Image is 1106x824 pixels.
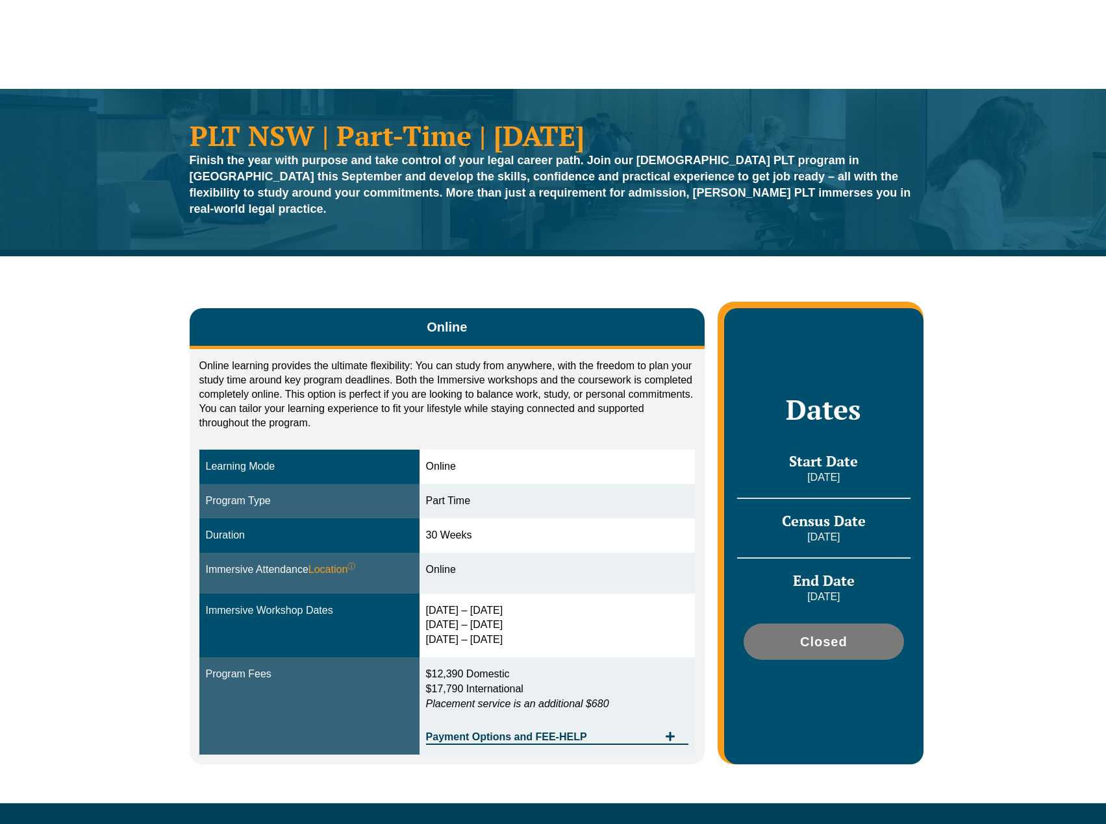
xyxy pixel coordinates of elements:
[426,563,689,577] div: Online
[737,590,910,604] p: [DATE]
[737,530,910,544] p: [DATE]
[347,562,355,571] sup: ⓘ
[426,683,523,694] span: $17,790 International
[308,563,356,577] span: Location
[427,318,467,336] span: Online
[426,494,689,509] div: Part Time
[793,571,855,590] span: End Date
[426,459,689,474] div: Online
[789,452,858,470] span: Start Date
[426,603,689,648] div: [DATE] – [DATE] [DATE] – [DATE] [DATE] – [DATE]
[199,359,696,430] p: Online learning provides the ultimate flexibility: You can study from anywhere, with the freedom ...
[190,121,917,149] h1: PLT NSW | Part-Time | [DATE]
[206,459,413,474] div: Learning Mode
[206,528,413,543] div: Duration
[206,667,413,682] div: Program Fees
[426,732,659,742] span: Payment Options and FEE-HELP
[206,494,413,509] div: Program Type
[800,635,848,648] span: Closed
[206,563,413,577] div: Immersive Attendance
[737,393,910,426] h2: Dates
[426,528,689,543] div: 30 Weeks
[190,308,705,764] div: Tabs. Open items with Enter or Space, close with Escape and navigate using the Arrow keys.
[426,668,510,679] span: $12,390 Domestic
[206,603,413,618] div: Immersive Workshop Dates
[426,698,609,709] em: Placement service is an additional $680
[190,154,911,215] strong: Finish the year with purpose and take control of your legal career path. Join our [DEMOGRAPHIC_DA...
[782,511,866,530] span: Census Date
[737,470,910,485] p: [DATE]
[744,624,903,660] a: Closed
